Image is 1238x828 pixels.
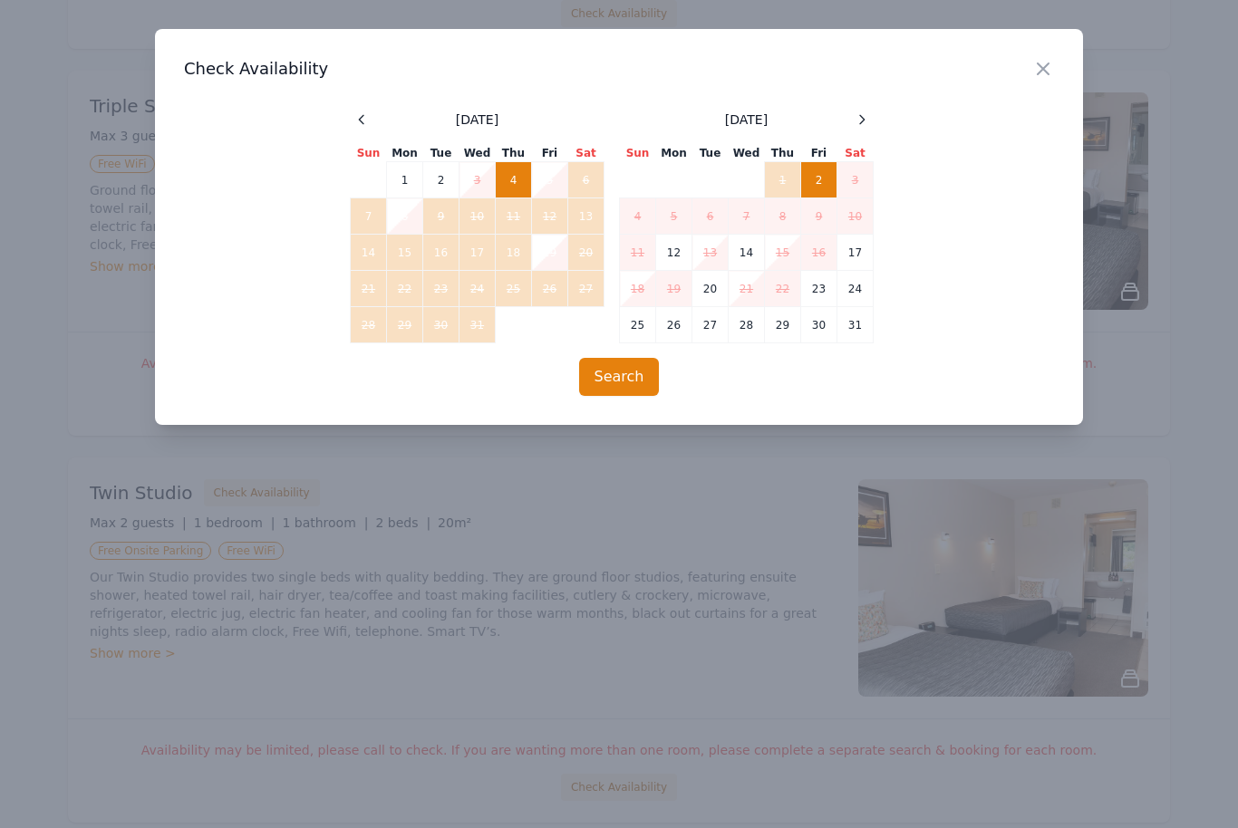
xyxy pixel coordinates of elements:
[351,145,387,162] th: Sun
[387,145,423,162] th: Mon
[765,162,801,198] td: 1
[837,162,874,198] td: 3
[456,111,498,129] span: [DATE]
[729,235,765,271] td: 14
[620,145,656,162] th: Sun
[496,145,532,162] th: Thu
[532,271,568,307] td: 26
[351,271,387,307] td: 21
[423,235,459,271] td: 16
[423,271,459,307] td: 23
[725,111,768,129] span: [DATE]
[801,271,837,307] td: 23
[620,307,656,343] td: 25
[459,271,496,307] td: 24
[837,198,874,235] td: 10
[801,307,837,343] td: 30
[459,145,496,162] th: Wed
[729,271,765,307] td: 21
[656,235,692,271] td: 12
[423,307,459,343] td: 30
[620,271,656,307] td: 18
[729,198,765,235] td: 7
[459,198,496,235] td: 10
[837,307,874,343] td: 31
[801,235,837,271] td: 16
[656,307,692,343] td: 26
[532,145,568,162] th: Fri
[692,198,729,235] td: 6
[801,145,837,162] th: Fri
[568,145,604,162] th: Sat
[459,162,496,198] td: 3
[387,162,423,198] td: 1
[620,235,656,271] td: 11
[459,235,496,271] td: 17
[620,198,656,235] td: 4
[351,235,387,271] td: 14
[579,358,660,396] button: Search
[801,198,837,235] td: 9
[351,307,387,343] td: 28
[692,307,729,343] td: 27
[765,198,801,235] td: 8
[656,198,692,235] td: 5
[568,271,604,307] td: 27
[837,145,874,162] th: Sat
[765,235,801,271] td: 15
[532,235,568,271] td: 19
[423,162,459,198] td: 2
[423,145,459,162] th: Tue
[423,198,459,235] td: 9
[692,145,729,162] th: Tue
[765,307,801,343] td: 29
[387,271,423,307] td: 22
[532,198,568,235] td: 12
[801,162,837,198] td: 2
[496,162,532,198] td: 4
[459,307,496,343] td: 31
[184,58,1054,80] h3: Check Availability
[387,198,423,235] td: 8
[656,271,692,307] td: 19
[765,145,801,162] th: Thu
[692,235,729,271] td: 13
[496,271,532,307] td: 25
[532,162,568,198] td: 5
[729,307,765,343] td: 28
[351,198,387,235] td: 7
[568,198,604,235] td: 13
[765,271,801,307] td: 22
[387,307,423,343] td: 29
[387,235,423,271] td: 15
[837,271,874,307] td: 24
[568,162,604,198] td: 6
[568,235,604,271] td: 20
[496,235,532,271] td: 18
[729,145,765,162] th: Wed
[692,271,729,307] td: 20
[837,235,874,271] td: 17
[656,145,692,162] th: Mon
[496,198,532,235] td: 11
